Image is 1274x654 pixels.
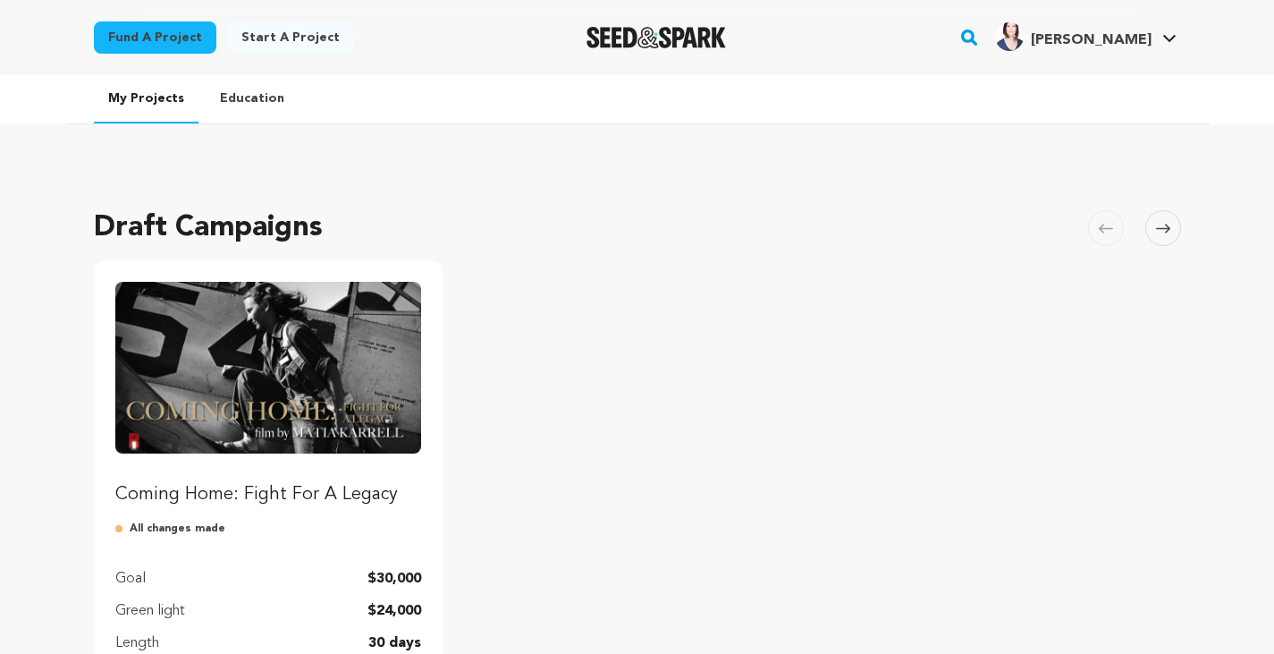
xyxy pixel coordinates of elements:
[995,22,1024,51] img: Hilary%20Prentice..png
[94,75,198,123] a: My Projects
[368,633,421,654] p: 30 days
[115,282,422,507] a: Fund Coming Home: Fight For A Legacy
[586,27,727,48] img: Seed&Spark Logo Dark Mode
[115,522,130,536] img: submitted-for-review.svg
[367,600,421,622] p: $24,000
[115,568,146,590] p: Goal
[115,600,185,622] p: Green light
[115,522,422,536] p: All changes made
[995,22,1152,51] div: Hilary P.'s Profile
[367,568,421,590] p: $30,000
[94,207,323,250] h2: Draft Campaigns
[206,75,299,122] a: Education
[991,19,1180,56] span: Hilary P.'s Profile
[115,482,422,507] p: Coming Home: Fight For A Legacy
[586,27,727,48] a: Seed&Spark Homepage
[991,19,1180,51] a: Hilary P.'s Profile
[1031,33,1152,47] span: [PERSON_NAME]
[94,21,216,54] a: Fund a project
[115,633,159,654] p: Length
[227,21,354,54] a: Start a project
